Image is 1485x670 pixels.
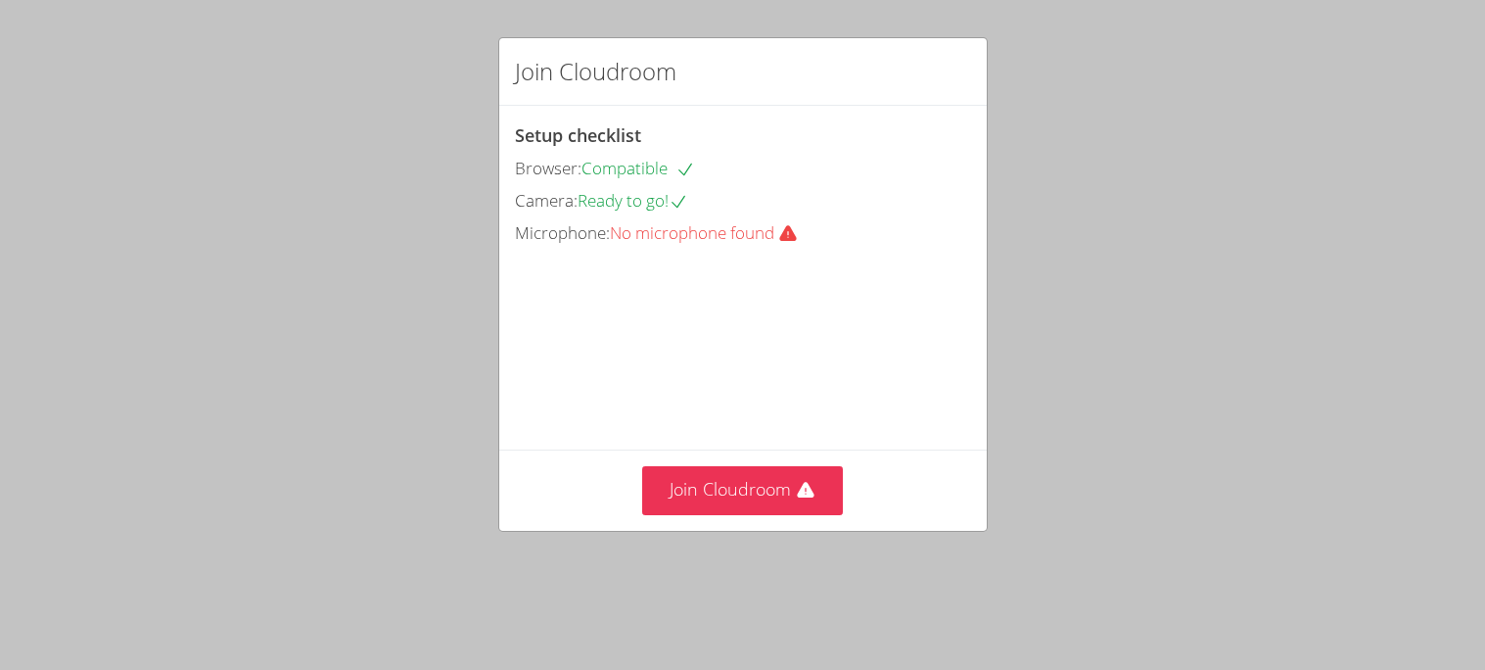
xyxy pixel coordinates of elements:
span: No microphone found [610,221,813,244]
span: Ready to go! [578,189,688,212]
span: Microphone: [515,221,610,244]
span: Browser: [515,157,581,179]
h2: Join Cloudroom [515,54,676,89]
span: Compatible [581,157,695,179]
span: Setup checklist [515,123,641,147]
button: Join Cloudroom [642,466,843,514]
span: Camera: [515,189,578,212]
